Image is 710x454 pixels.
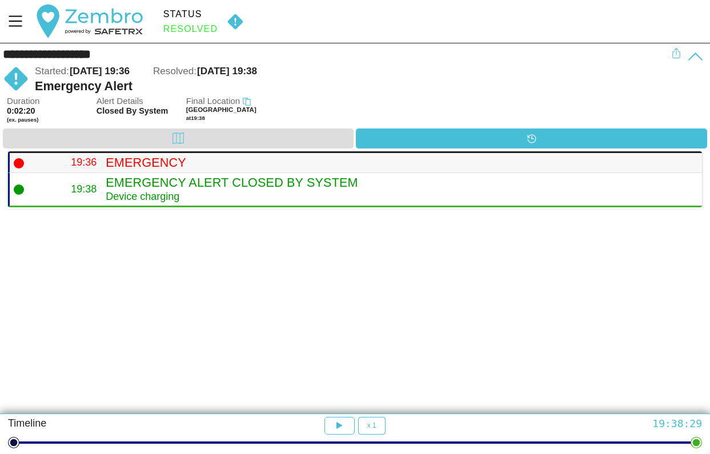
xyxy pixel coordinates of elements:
h4: Emergency [106,155,693,170]
div: Status [163,9,218,19]
div: Device charging [106,190,693,203]
button: x 1 [358,417,386,435]
span: at 19:38 [186,115,205,121]
span: 0:02:20 [7,106,35,115]
span: 19:36 [71,156,97,168]
span: (ex. pauses) [7,116,80,123]
div: Emergency Alert [35,79,671,94]
span: Closed By System [97,106,170,116]
span: x 1 [367,422,376,429]
span: Alert Details [97,97,170,106]
img: MANUAL.svg [3,66,29,92]
div: Timeline [8,417,237,435]
div: Resolved [163,24,218,34]
span: [DATE] 19:36 [70,66,130,77]
span: Duration [7,97,80,106]
span: Started: [35,66,69,77]
span: [GEOGRAPHIC_DATA] [186,106,256,113]
span: Resolved: [153,66,196,77]
div: Timeline [356,128,707,148]
img: MANUAL.svg [222,13,248,30]
h4: Emergency Alert Closed by System [106,175,693,190]
span: Final Location [186,96,240,106]
div: 19:38:29 [473,417,702,430]
span: [DATE] 19:38 [197,66,257,77]
span: 19:38 [71,183,97,195]
div: Map [3,128,354,148]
